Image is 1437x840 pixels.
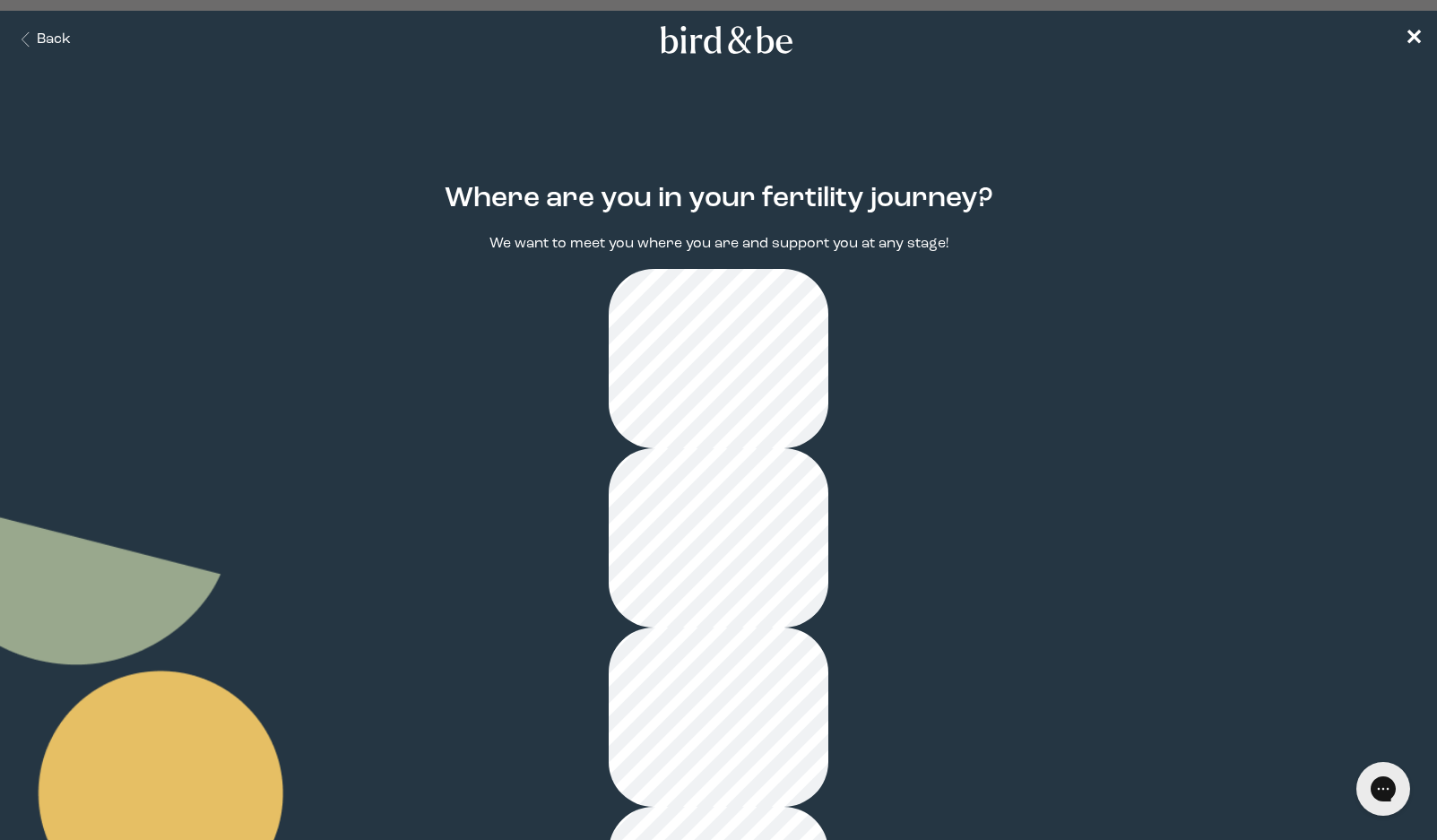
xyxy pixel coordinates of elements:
[1347,756,1419,822] iframe: Gorgias live chat messenger
[445,178,993,220] h2: Where are you in your fertility journey?
[489,234,948,255] p: We want to meet you where you are and support you at any stage!
[14,30,71,50] button: Back Button
[1405,29,1423,50] span: ✕
[1405,24,1423,56] a: ✕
